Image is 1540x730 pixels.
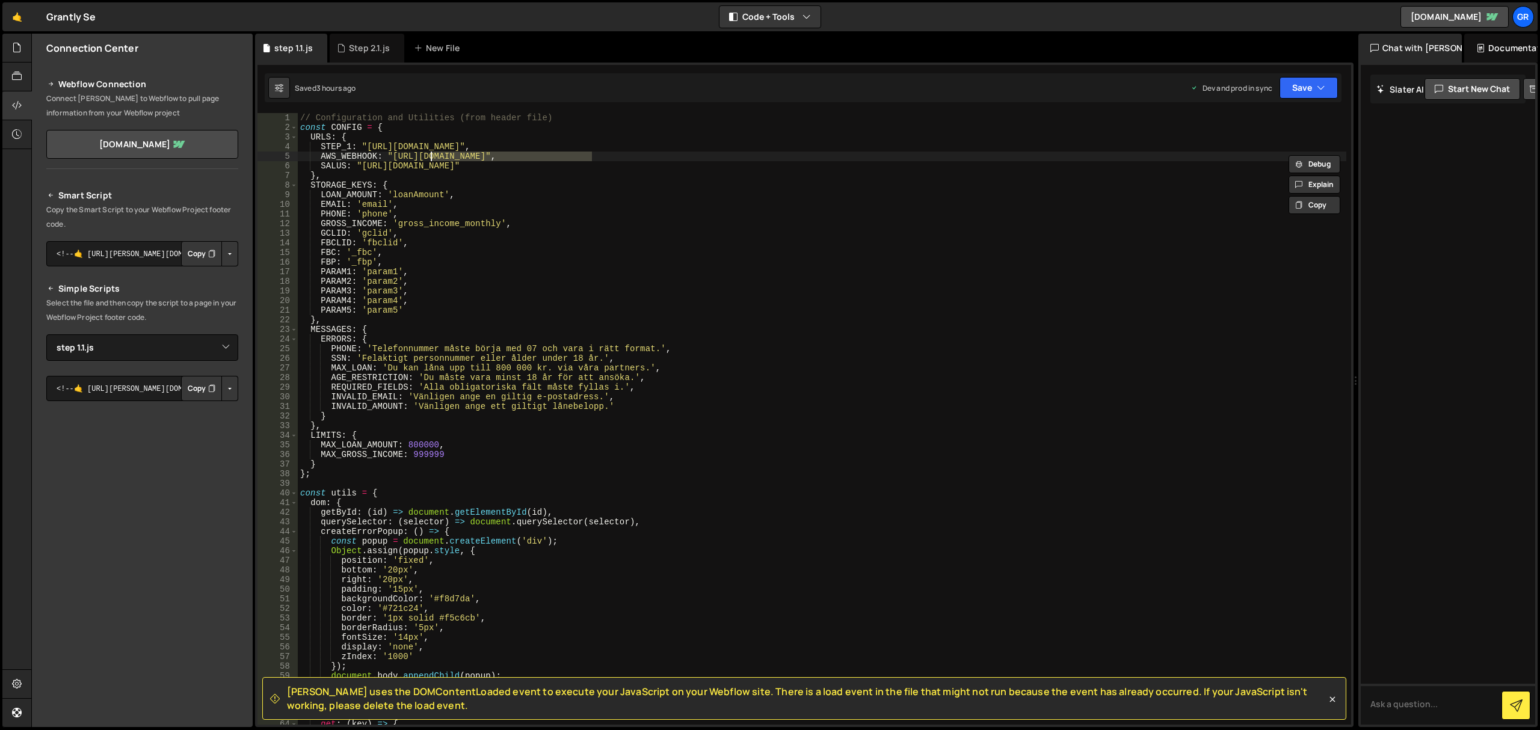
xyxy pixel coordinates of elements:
div: 46 [257,546,298,556]
div: 57 [257,652,298,661]
button: Copy [181,241,222,266]
span: [PERSON_NAME] uses the DOMContentLoaded event to execute your JavaScript on your Webflow site. Th... [287,685,1326,712]
a: [DOMAIN_NAME] [1400,6,1509,28]
div: Saved [295,83,356,93]
div: 6 [257,161,298,171]
div: 56 [257,642,298,652]
div: 59 [257,671,298,681]
p: Connect [PERSON_NAME] to Webflow to pull page information from your Webflow project [46,91,238,120]
div: 3 hours ago [316,83,356,93]
iframe: YouTube video player [46,537,239,645]
div: 7 [257,171,298,180]
div: 51 [257,594,298,604]
div: 63 [257,710,298,719]
div: 30 [257,392,298,402]
div: 8 [257,180,298,190]
p: Copy the Smart Script to your Webflow Project footer code. [46,203,238,232]
iframe: YouTube video player [46,421,239,529]
div: 37 [257,459,298,469]
div: 19 [257,286,298,296]
div: 28 [257,373,298,382]
div: 45 [257,536,298,546]
div: 25 [257,344,298,354]
h2: Connection Center [46,41,138,55]
div: 47 [257,556,298,565]
div: 60 [257,681,298,690]
div: 18 [257,277,298,286]
div: 64 [257,719,298,729]
div: 26 [257,354,298,363]
button: Code + Tools [719,6,821,28]
button: Debug [1289,155,1340,173]
div: 35 [257,440,298,450]
div: 12 [257,219,298,229]
div: 9 [257,190,298,200]
div: 2 [257,123,298,132]
div: 54 [257,623,298,633]
div: 62 [257,700,298,710]
div: 44 [257,527,298,536]
div: 22 [257,315,298,325]
div: 39 [257,479,298,488]
div: 10 [257,200,298,209]
div: 5 [257,152,298,161]
button: Save [1280,77,1338,99]
div: 15 [257,248,298,257]
div: 24 [257,334,298,344]
div: 17 [257,267,298,277]
div: 53 [257,613,298,623]
div: Button group with nested dropdown [181,376,238,401]
div: Dev and prod in sync [1190,83,1272,93]
div: 23 [257,325,298,334]
button: Copy [181,376,222,401]
a: 🤙 [2,2,32,31]
div: 42 [257,508,298,517]
div: 36 [257,450,298,459]
div: 58 [257,661,298,671]
h2: Webflow Connection [46,77,238,91]
div: 16 [257,257,298,267]
div: step 1.1.js [274,42,313,54]
div: 34 [257,431,298,440]
div: 61 [257,690,298,700]
div: 40 [257,488,298,498]
button: Copy [1289,196,1340,214]
div: 50 [257,584,298,594]
div: 3 [257,132,298,142]
div: Step 2.1.js [349,42,390,54]
div: New File [414,42,464,54]
div: 13 [257,229,298,238]
div: Documentation [1464,34,1538,63]
div: 31 [257,402,298,411]
div: 33 [257,421,298,431]
a: [DOMAIN_NAME] [46,130,238,159]
button: Start new chat [1424,78,1520,100]
textarea: <!--🤙 [URL][PERSON_NAME][DOMAIN_NAME]> <script>document.addEventListener("DOMContentLoaded", func... [46,241,238,266]
div: 20 [257,296,298,305]
div: 32 [257,411,298,421]
div: 48 [257,565,298,575]
div: Chat with [PERSON_NAME] [1358,34,1462,63]
div: 14 [257,238,298,248]
h2: Slater AI [1376,84,1424,95]
div: 29 [257,382,298,392]
div: 41 [257,498,298,508]
div: 1 [257,113,298,123]
div: Grantly Se [46,10,96,24]
div: 4 [257,142,298,152]
div: 55 [257,633,298,642]
div: 49 [257,575,298,584]
div: 27 [257,363,298,373]
div: 38 [257,469,298,479]
textarea: <!--🤙 [URL][PERSON_NAME][DOMAIN_NAME]> <script>document.addEventListener("DOMContentLoaded", func... [46,376,238,401]
h2: Simple Scripts [46,281,238,296]
h2: Smart Script [46,188,238,203]
div: 11 [257,209,298,219]
a: Gr [1512,6,1534,28]
div: 43 [257,517,298,527]
div: 52 [257,604,298,613]
p: Select the file and then copy the script to a page in your Webflow Project footer code. [46,296,238,325]
div: 21 [257,305,298,315]
div: Button group with nested dropdown [181,241,238,266]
